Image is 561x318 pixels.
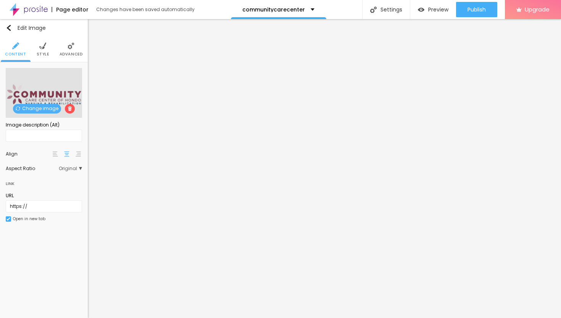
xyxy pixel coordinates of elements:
[6,25,46,31] div: Edit Image
[13,104,61,114] span: Change image
[242,7,305,12] p: communitycarecenter
[456,2,497,17] button: Publish
[428,6,448,13] span: Preview
[6,179,15,188] div: Link
[6,175,82,188] div: Link
[96,7,195,12] div: Changes have been saved automatically
[68,106,72,111] img: Icone
[39,42,46,49] img: Icone
[76,151,81,157] img: paragraph-right-align.svg
[6,217,10,221] img: Icone
[6,166,59,171] div: Aspect Ratio
[16,106,20,111] img: Icone
[37,52,49,56] span: Style
[6,152,52,156] div: Align
[52,7,89,12] div: Page editor
[5,52,26,56] span: Content
[418,6,424,13] img: view-1.svg
[53,151,58,157] img: paragraph-left-align.svg
[12,42,19,49] img: Icone
[13,217,45,221] div: Open in new tab
[60,52,83,56] span: Advanced
[6,122,82,128] div: Image description (Alt)
[68,42,74,49] img: Icone
[88,19,561,318] iframe: Editor
[64,151,69,157] img: paragraph-center-align.svg
[525,6,550,13] span: Upgrade
[59,166,82,171] span: Original
[370,6,377,13] img: Icone
[410,2,456,17] button: Preview
[468,6,486,13] span: Publish
[6,192,82,199] div: URL
[6,25,12,31] img: Icone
